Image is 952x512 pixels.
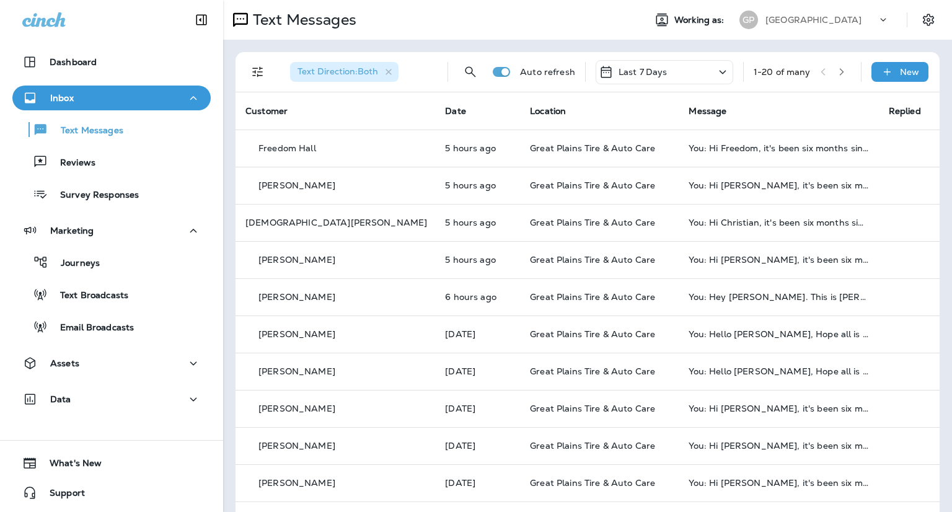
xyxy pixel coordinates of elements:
[765,15,862,25] p: [GEOGRAPHIC_DATA]
[37,458,102,473] span: What's New
[258,329,335,339] p: [PERSON_NAME]
[689,255,868,265] div: You: Hi Joe, it's been six months since we last serviced your 2009 Ford F-250 Super Duty at Great...
[689,143,868,153] div: You: Hi Freedom, it's been six months since we last serviced your 2007 Ford Fusion at Great Plain...
[530,217,655,228] span: Great Plains Tire & Auto Care
[458,60,483,84] button: Search Messages
[50,358,79,368] p: Assets
[258,180,335,190] p: [PERSON_NAME]
[12,281,211,307] button: Text Broadcasts
[12,117,211,143] button: Text Messages
[530,329,655,340] span: Great Plains Tire & Auto Care
[889,105,921,117] span: Replied
[689,441,868,451] div: You: Hi Tyler, it's been six months since we last serviced your 2017 Dodge Durango at Great Plain...
[245,60,270,84] button: Filters
[689,292,868,302] div: You: Hey Brian. This is Justin @ Great Plains. Your tires have arrived.
[258,404,335,413] p: [PERSON_NAME]
[530,105,566,117] span: Location
[50,226,94,236] p: Marketing
[530,403,655,414] span: Great Plains Tire & Auto Care
[258,366,335,376] p: [PERSON_NAME]
[48,322,134,334] p: Email Broadcasts
[48,190,139,201] p: Survey Responses
[530,366,655,377] span: Great Plains Tire & Auto Care
[258,441,335,451] p: [PERSON_NAME]
[258,143,316,153] p: Freedom Hall
[917,9,940,31] button: Settings
[689,180,868,190] div: You: Hi Charlie, it's been six months since we last serviced your 2021 Hyundai Venue at Great Pla...
[445,404,510,413] p: Oct 12, 2025 10:20 AM
[530,143,655,154] span: Great Plains Tire & Auto Care
[445,366,510,376] p: Oct 12, 2025 12:30 PM
[12,181,211,207] button: Survey Responses
[689,218,868,227] div: You: Hi Christian, it's been six months since we last serviced your 2022 Ram 3500 at Great Plains...
[248,11,356,29] p: Text Messages
[50,394,71,404] p: Data
[48,125,123,137] p: Text Messages
[258,292,335,302] p: [PERSON_NAME]
[445,441,510,451] p: Oct 12, 2025 10:20 AM
[689,329,868,339] div: You: Hello Ronnie, Hope all is well! This is Justin at Great Plains Tire & Auto Care, I wanted to...
[12,451,211,475] button: What's New
[689,478,868,488] div: You: Hi Don, it's been six months since we last serviced your 1992 Dodge D250 at Great Plains Tir...
[50,93,74,103] p: Inbox
[12,86,211,110] button: Inbox
[445,143,510,153] p: Oct 13, 2025 10:23 AM
[530,180,655,191] span: Great Plains Tire & Auto Care
[12,149,211,175] button: Reviews
[530,254,655,265] span: Great Plains Tire & Auto Care
[689,366,868,376] div: You: Hello Jamie, Hope all is well! This is Justin at Great Plains Tire & Auto Care, I wanted to ...
[445,105,466,117] span: Date
[674,15,727,25] span: Working as:
[184,7,219,32] button: Collapse Sidebar
[12,50,211,74] button: Dashboard
[48,157,95,169] p: Reviews
[48,258,100,270] p: Journeys
[445,180,510,190] p: Oct 13, 2025 10:23 AM
[754,67,811,77] div: 1 - 20 of many
[245,105,288,117] span: Customer
[290,62,399,82] div: Text Direction:Both
[689,404,868,413] div: You: Hi Jeremy, it's been six months since we last serviced your 2015 Ram 2500 at Great Plains Ti...
[689,105,726,117] span: Message
[297,66,378,77] span: Text Direction : Both
[12,351,211,376] button: Assets
[12,480,211,505] button: Support
[445,478,510,488] p: Oct 12, 2025 10:20 AM
[12,218,211,243] button: Marketing
[12,387,211,412] button: Data
[739,11,758,29] div: GP
[12,249,211,275] button: Journeys
[530,440,655,451] span: Great Plains Tire & Auto Care
[50,57,97,67] p: Dashboard
[445,255,510,265] p: Oct 13, 2025 10:23 AM
[619,67,668,77] p: Last 7 Days
[530,291,655,302] span: Great Plains Tire & Auto Care
[245,218,427,227] p: [DEMOGRAPHIC_DATA][PERSON_NAME]
[520,67,575,77] p: Auto refresh
[900,67,919,77] p: New
[258,255,335,265] p: [PERSON_NAME]
[445,329,510,339] p: Oct 12, 2025 02:30 PM
[445,292,510,302] p: Oct 13, 2025 08:47 AM
[48,290,128,302] p: Text Broadcasts
[258,478,335,488] p: [PERSON_NAME]
[12,314,211,340] button: Email Broadcasts
[37,488,85,503] span: Support
[530,477,655,488] span: Great Plains Tire & Auto Care
[445,218,510,227] p: Oct 13, 2025 10:23 AM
